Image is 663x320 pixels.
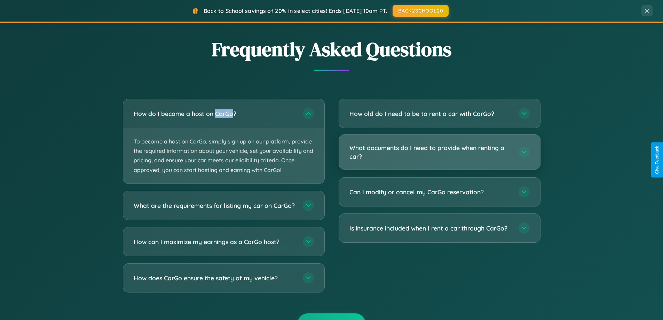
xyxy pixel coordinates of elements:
[349,143,512,161] h3: What documents do I need to provide when renting a car?
[123,128,324,184] p: To become a host on CarGo, simply sign up on our platform, provide the required information about...
[134,201,296,210] h3: What are the requirements for listing my car on CarGo?
[204,7,387,14] span: Back to School savings of 20% in select cities! Ends [DATE] 10am PT.
[349,109,512,118] h3: How old do I need to be to rent a car with CarGo?
[134,237,296,246] h3: How can I maximize my earnings as a CarGo host?
[349,224,512,233] h3: Is insurance included when I rent a car through CarGo?
[349,188,512,196] h3: Can I modify or cancel my CarGo reservation?
[123,36,540,63] h2: Frequently Asked Questions
[393,5,449,17] button: BACK2SCHOOL20
[134,273,296,282] h3: How does CarGo ensure the safety of my vehicle?
[134,109,296,118] h3: How do I become a host on CarGo?
[655,146,660,174] div: Give Feedback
